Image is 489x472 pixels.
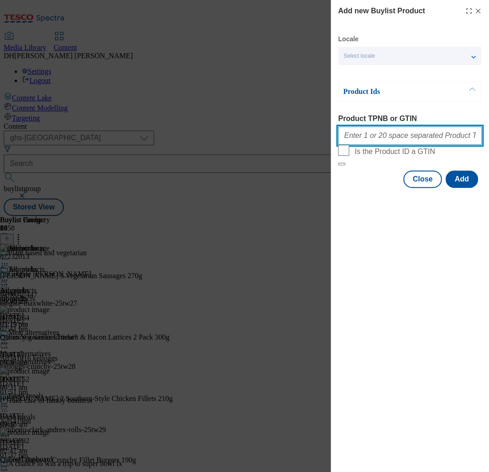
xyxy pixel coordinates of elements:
[343,87,439,96] p: Product Ids
[403,170,442,188] button: Close
[445,170,478,188] button: Add
[338,5,425,16] h4: Add new Buylist Product
[338,47,481,65] button: Select locale
[355,148,435,156] span: Is the Product ID a GTIN
[338,37,358,42] label: Locale
[338,126,482,145] input: Enter 1 or 20 space separated Product TPNB or GTIN
[344,53,375,60] span: Select locale
[338,115,482,123] label: Product TPNB or GTIN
